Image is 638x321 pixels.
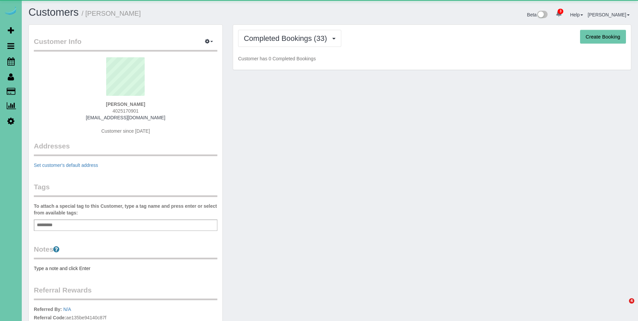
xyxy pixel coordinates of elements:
strong: [PERSON_NAME] [106,102,145,107]
a: [EMAIL_ADDRESS][DOMAIN_NAME] [86,115,165,120]
small: / [PERSON_NAME] [82,10,141,17]
img: New interface [537,11,548,19]
label: Referred By: [34,306,62,313]
legend: Referral Rewards [34,285,217,300]
button: Create Booking [580,30,626,44]
button: Completed Bookings (33) [238,30,341,47]
span: Customer since [DATE] [101,128,150,134]
label: Referral Code: [34,314,66,321]
legend: Notes [34,244,217,259]
a: Help [570,12,583,17]
span: 4025170901 [113,108,139,114]
a: Beta [527,12,548,17]
a: N/A [63,307,71,312]
legend: Customer Info [34,37,217,52]
span: 4 [629,298,634,304]
pre: Type a note and click Enter [34,265,217,272]
a: 3 [552,7,565,21]
a: Customers [28,6,79,18]
img: Automaid Logo [4,7,17,16]
iframe: Intercom live chat [615,298,631,314]
a: Set customer's default address [34,163,98,168]
legend: Tags [34,182,217,197]
span: 3 [558,9,563,14]
p: Customer has 0 Completed Bookings [238,55,626,62]
label: To attach a special tag to this Customer, type a tag name and press enter or select from availabl... [34,203,217,216]
a: [PERSON_NAME] [588,12,630,17]
span: Completed Bookings (33) [244,34,330,43]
